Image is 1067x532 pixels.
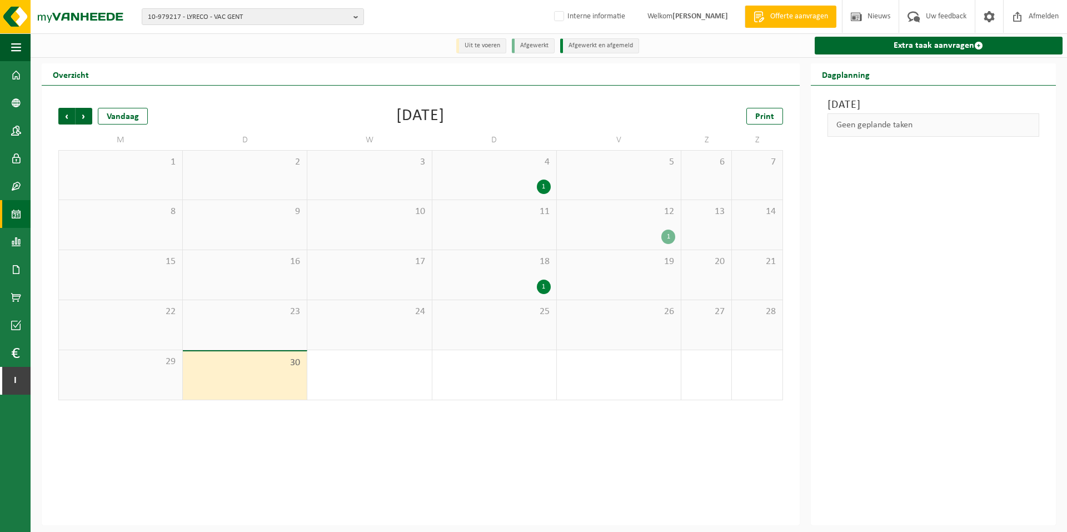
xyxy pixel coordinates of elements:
td: D [183,130,307,150]
span: 18 [438,256,551,268]
label: Interne informatie [552,8,625,25]
span: Print [755,112,774,121]
span: Volgende [76,108,92,125]
span: 16 [188,256,301,268]
a: Print [746,108,783,125]
a: Offerte aanvragen [745,6,836,28]
span: 21 [737,256,776,268]
div: Geen geplande taken [827,113,1039,137]
td: V [557,130,681,150]
span: Offerte aanvragen [767,11,831,22]
span: 9 [188,206,301,218]
span: Vorige [58,108,75,125]
span: 19 [562,256,675,268]
span: 13 [687,206,726,218]
span: 14 [737,206,776,218]
span: 6 [687,156,726,168]
a: Extra taak aanvragen [815,37,1063,54]
span: I [11,367,19,395]
td: Z [732,130,782,150]
span: 29 [64,356,177,368]
span: 8 [64,206,177,218]
span: 26 [562,306,675,318]
span: 25 [438,306,551,318]
span: 5 [562,156,675,168]
span: 30 [188,357,301,369]
span: 3 [313,156,426,168]
span: 23 [188,306,301,318]
td: M [58,130,183,150]
span: 15 [64,256,177,268]
span: 2 [188,156,301,168]
div: [DATE] [396,108,445,125]
td: W [307,130,432,150]
div: 1 [537,180,551,194]
td: D [432,130,557,150]
h2: Dagplanning [811,63,881,85]
span: 1 [64,156,177,168]
h3: [DATE] [827,97,1039,113]
span: 4 [438,156,551,168]
div: 1 [661,230,675,244]
h2: Overzicht [42,63,100,85]
span: 11 [438,206,551,218]
span: 28 [737,306,776,318]
li: Afgewerkt en afgemeld [560,38,639,53]
span: 22 [64,306,177,318]
div: 1 [537,280,551,294]
button: 10-979217 - LYRECO - VAC GENT [142,8,364,25]
strong: [PERSON_NAME] [672,12,728,21]
span: 10-979217 - LYRECO - VAC GENT [148,9,349,26]
div: Vandaag [98,108,148,125]
td: Z [681,130,732,150]
span: 27 [687,306,726,318]
span: 24 [313,306,426,318]
span: 20 [687,256,726,268]
span: 17 [313,256,426,268]
span: 12 [562,206,675,218]
li: Uit te voeren [456,38,506,53]
span: 7 [737,156,776,168]
span: 10 [313,206,426,218]
li: Afgewerkt [512,38,555,53]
